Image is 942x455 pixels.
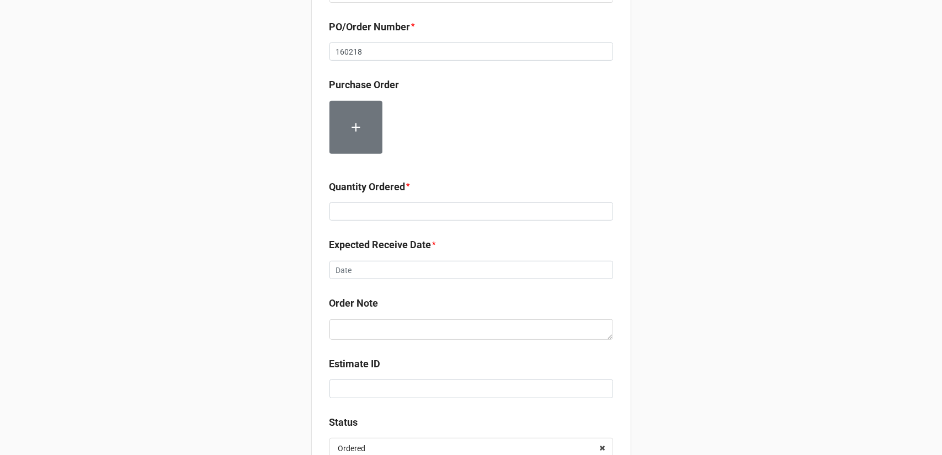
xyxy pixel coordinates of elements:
[329,19,411,35] label: PO/Order Number
[329,261,613,280] input: Date
[329,415,358,430] label: Status
[329,296,379,311] label: Order Note
[329,77,400,93] label: Purchase Order
[329,179,406,195] label: Quantity Ordered
[338,445,366,452] div: Ordered
[329,356,381,372] label: Estimate ID
[329,237,432,253] label: Expected Receive Date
